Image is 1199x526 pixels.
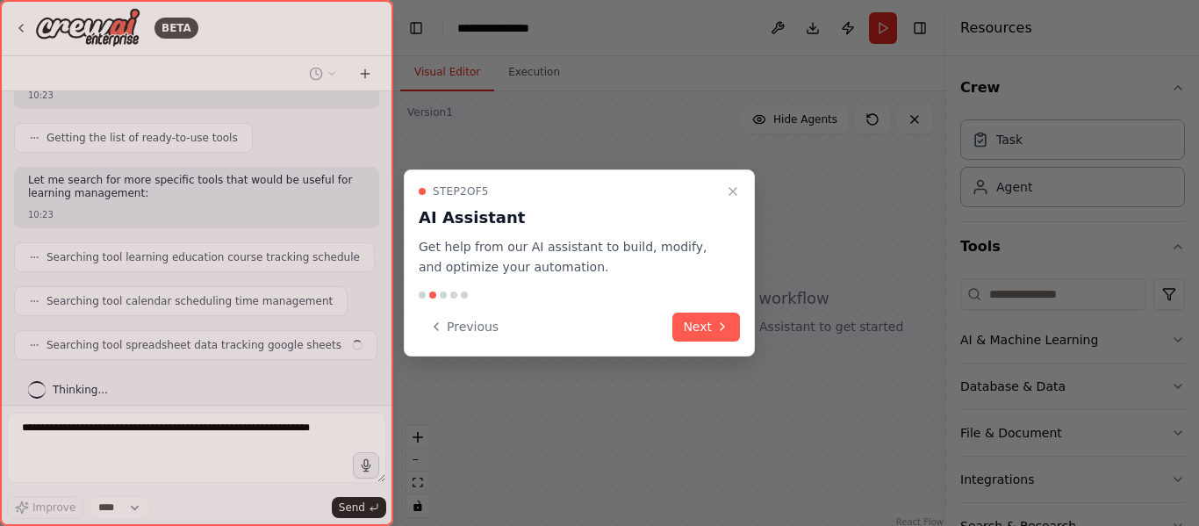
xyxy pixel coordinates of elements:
span: Step 2 of 5 [433,184,489,198]
h3: AI Assistant [419,205,719,230]
button: Previous [419,313,509,342]
button: Close walkthrough [722,181,743,202]
p: Get help from our AI assistant to build, modify, and optimize your automation. [419,237,719,277]
button: Next [672,313,740,342]
button: Hide left sidebar [404,16,428,40]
